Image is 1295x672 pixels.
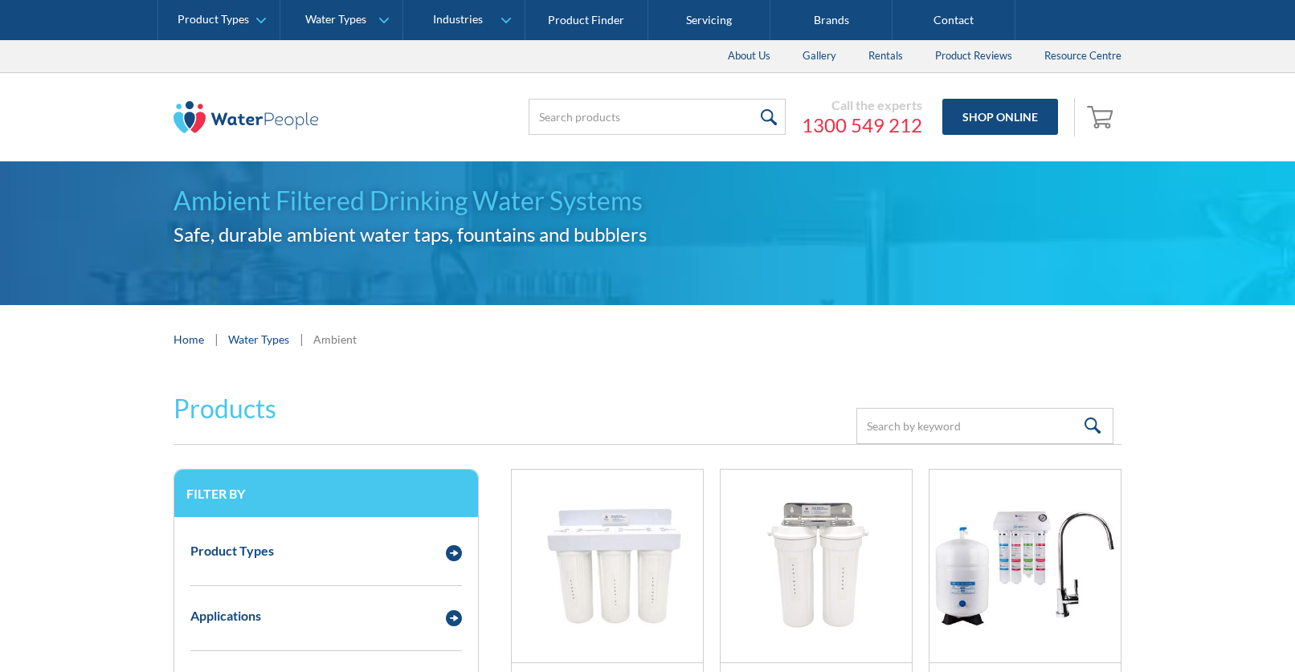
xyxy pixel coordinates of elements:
[1028,40,1138,72] a: Resource Centre
[228,331,289,348] a: Water Types
[433,13,483,26] div: Industries
[190,541,274,560] div: Product Types
[942,99,1058,135] a: Shop Online
[929,470,1121,662] img: Aquakleen Q Series Reverse Osmosis Water Purification System
[174,220,1121,249] h2: Safe, durable ambient water taps, fountains and bubblers
[802,97,922,113] div: Call the experts
[174,389,276,428] h2: Products
[190,606,261,625] div: Applications
[712,40,786,72] a: About Us
[852,40,919,72] a: Rentals
[721,470,912,662] img: Aquakleen Twin Virus Plus Filter System
[1083,98,1121,136] a: Open cart
[186,486,466,501] h3: Filter by
[856,408,1113,444] input: Search by keyword
[802,113,922,137] a: 1300 549 212
[313,331,357,348] div: Ambient
[512,470,703,662] img: Aquakleen Triple Fluoride And Virus Plus Filter System
[297,329,305,348] div: |
[1166,592,1295,672] iframe: podium webchat widget bubble
[919,40,1028,72] a: Product Reviews
[178,13,249,26] div: Product Types
[305,13,366,26] div: Water Types
[1087,104,1117,129] img: shopping cart
[174,181,1121,220] h1: Ambient Filtered Drinking Water Systems
[786,40,852,72] a: Gallery
[529,99,786,135] input: Search products
[174,331,204,348] a: Home
[174,101,318,133] img: The Water People
[212,329,220,348] div: |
